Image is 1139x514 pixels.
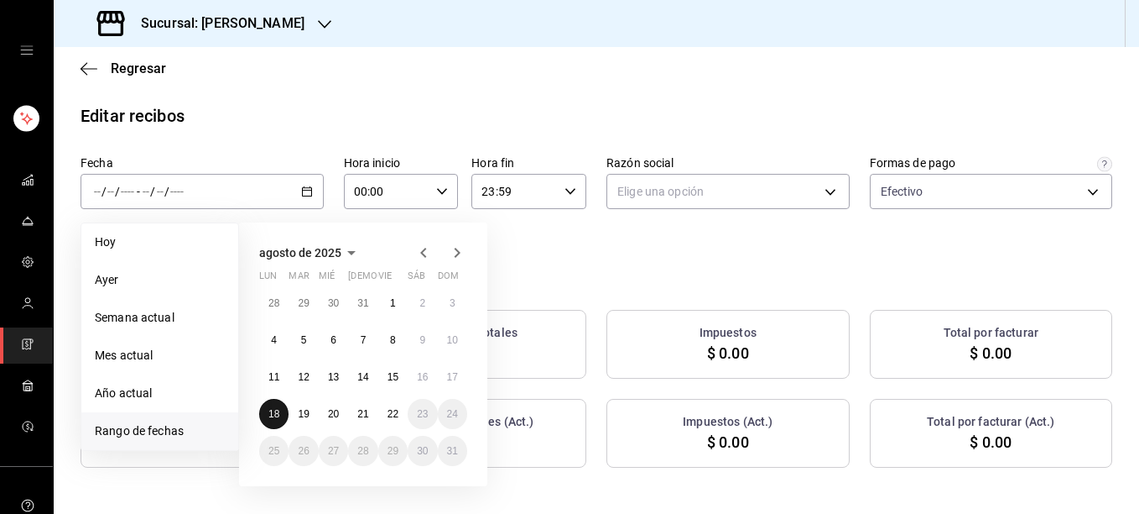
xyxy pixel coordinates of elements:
[390,297,396,309] abbr: 1 de agosto de 2025
[438,362,467,392] button: 17 de agosto de 2025
[1097,157,1112,172] svg: Solo se mostrarán las órdenes que fueron pagadas exclusivamente con las formas de pago selecciona...
[408,399,437,429] button: 23 de agosto de 2025
[328,408,339,420] abbr: 20 de agosto de 2025
[328,297,339,309] abbr: 30 de julio de 2025
[301,334,307,346] abbr: 5 de agosto de 2025
[387,371,398,383] abbr: 15 de agosto de 2025
[319,362,348,392] button: 13 de agosto de 2025
[319,436,348,466] button: 27 de agosto de 2025
[471,157,586,169] label: Hora fin
[137,185,140,198] span: -
[970,431,1012,454] span: $ 0.00
[259,288,289,318] button: 28 de julio de 2025
[348,436,377,466] button: 28 de agosto de 2025
[95,347,225,365] span: Mes actual
[259,325,289,355] button: 4 de agosto de 2025
[348,399,377,429] button: 21 de agosto de 2025
[344,157,459,169] label: Hora inicio
[169,185,185,198] input: ----
[927,413,1054,431] h3: Total por facturar (Act.)
[357,297,368,309] abbr: 31 de julio de 2025
[408,362,437,392] button: 16 de agosto de 2025
[447,408,458,420] abbr: 24 de agosto de 2025
[330,334,336,346] abbr: 6 de agosto de 2025
[419,334,425,346] abbr: 9 de agosto de 2025
[289,288,318,318] button: 29 de julio de 2025
[127,13,304,34] h3: Sucursal: [PERSON_NAME]
[378,362,408,392] button: 15 de agosto de 2025
[970,342,1012,365] span: $ 0.00
[164,185,169,198] span: /
[120,185,135,198] input: ----
[268,371,279,383] abbr: 11 de agosto de 2025
[111,60,166,76] span: Regresar
[438,325,467,355] button: 10 de agosto de 2025
[417,408,428,420] abbr: 23 de agosto de 2025
[417,371,428,383] abbr: 16 de agosto de 2025
[408,288,437,318] button: 2 de agosto de 2025
[683,413,772,431] h3: Impuestos (Act.)
[115,185,120,198] span: /
[408,436,437,466] button: 30 de agosto de 2025
[357,445,368,457] abbr: 28 de agosto de 2025
[93,185,101,198] input: --
[319,399,348,429] button: 20 de agosto de 2025
[438,270,459,288] abbr: domingo
[259,246,341,260] span: agosto de 2025
[870,157,956,169] div: Formas de pago
[378,399,408,429] button: 22 de agosto de 2025
[447,334,458,346] abbr: 10 de agosto de 2025
[142,185,150,198] input: --
[259,243,361,263] button: agosto de 2025
[268,408,279,420] abbr: 18 de agosto de 2025
[107,185,115,198] input: --
[408,270,425,288] abbr: sábado
[328,371,339,383] abbr: 13 de agosto de 2025
[881,183,923,200] span: Efectivo
[390,334,396,346] abbr: 8 de agosto de 2025
[289,436,318,466] button: 26 de agosto de 2025
[259,362,289,392] button: 11 de agosto de 2025
[298,408,309,420] abbr: 19 de agosto de 2025
[707,431,749,454] span: $ 0.00
[95,233,225,251] span: Hoy
[707,342,749,365] span: $ 0.00
[298,371,309,383] abbr: 12 de agosto de 2025
[348,362,377,392] button: 14 de agosto de 2025
[95,309,225,327] span: Semana actual
[81,60,166,76] button: Regresar
[95,422,225,440] span: Rango de fechas
[357,408,368,420] abbr: 21 de agosto de 2025
[259,399,289,429] button: 18 de agosto de 2025
[361,334,367,346] abbr: 7 de agosto de 2025
[328,445,339,457] abbr: 27 de agosto de 2025
[298,445,309,457] abbr: 26 de agosto de 2025
[95,271,225,289] span: Ayer
[387,408,398,420] abbr: 22 de agosto de 2025
[259,270,277,288] abbr: lunes
[259,436,289,466] button: 25 de agosto de 2025
[289,325,318,355] button: 5 de agosto de 2025
[438,288,467,318] button: 3 de agosto de 2025
[348,270,447,288] abbr: jueves
[606,174,850,209] div: Elige una opción
[81,157,324,169] label: Fecha
[387,445,398,457] abbr: 29 de agosto de 2025
[319,288,348,318] button: 30 de julio de 2025
[417,445,428,457] abbr: 30 de agosto de 2025
[438,399,467,429] button: 24 de agosto de 2025
[447,445,458,457] abbr: 31 de agosto de 2025
[95,385,225,402] span: Año actual
[289,362,318,392] button: 12 de agosto de 2025
[944,324,1038,342] h3: Total por facturar
[298,297,309,309] abbr: 29 de julio de 2025
[378,270,392,288] abbr: viernes
[438,436,467,466] button: 31 de agosto de 2025
[450,297,455,309] abbr: 3 de agosto de 2025
[271,334,277,346] abbr: 4 de agosto de 2025
[357,371,368,383] abbr: 14 de agosto de 2025
[150,185,155,198] span: /
[408,325,437,355] button: 9 de agosto de 2025
[20,44,34,57] button: open drawer
[606,157,850,169] label: Razón social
